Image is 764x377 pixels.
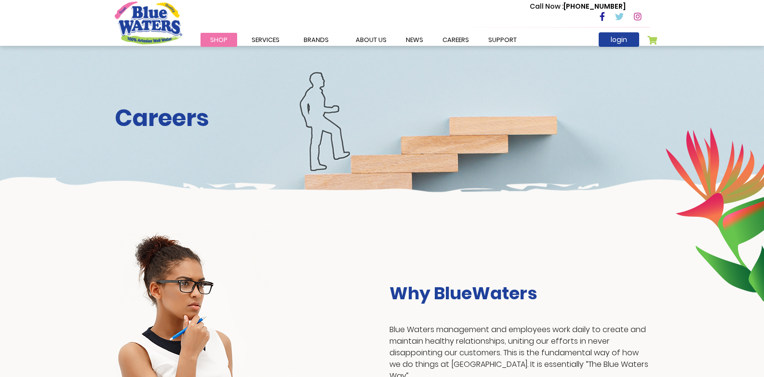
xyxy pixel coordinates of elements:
span: Brands [304,35,329,44]
a: login [599,32,639,47]
a: support [479,33,526,47]
a: News [396,33,433,47]
h3: Why BlueWaters [389,283,650,304]
img: career-intro-leaves.png [665,127,764,302]
a: about us [346,33,396,47]
span: Services [252,35,280,44]
span: Call Now : [530,1,563,11]
a: careers [433,33,479,47]
span: Shop [210,35,228,44]
a: store logo [115,1,182,44]
p: [PHONE_NUMBER] [530,1,626,12]
h2: Careers [115,104,650,132]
